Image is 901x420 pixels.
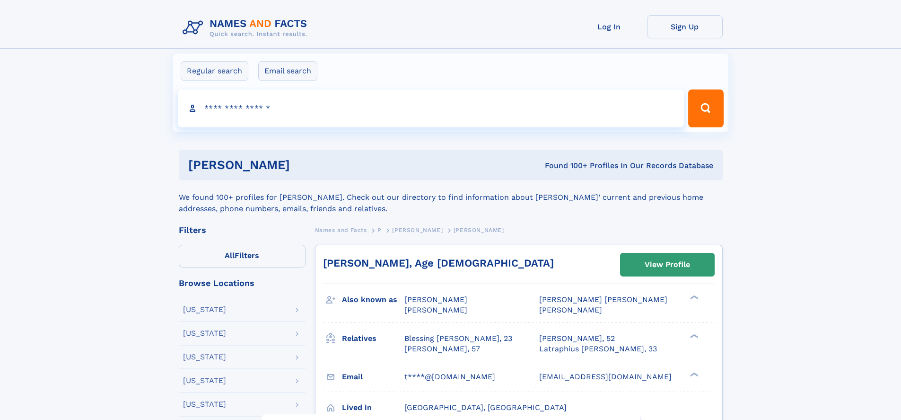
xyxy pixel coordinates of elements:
a: Latraphius [PERSON_NAME], 33 [539,344,657,354]
span: [EMAIL_ADDRESS][DOMAIN_NAME] [539,372,672,381]
a: View Profile [621,253,714,276]
div: ❯ [688,333,699,339]
h3: Also known as [342,292,404,308]
h3: Email [342,369,404,385]
label: Regular search [181,61,248,81]
div: View Profile [645,254,690,276]
a: Sign Up [647,15,723,38]
h3: Relatives [342,331,404,347]
div: [US_STATE] [183,401,226,408]
a: P [377,224,382,236]
div: [US_STATE] [183,330,226,337]
span: All [225,251,235,260]
div: [US_STATE] [183,377,226,384]
button: Search Button [688,89,723,127]
a: [PERSON_NAME], Age [DEMOGRAPHIC_DATA] [323,257,554,269]
a: Log In [571,15,647,38]
a: Names and Facts [315,224,367,236]
input: search input [178,89,684,127]
span: [PERSON_NAME] [404,305,467,314]
span: [PERSON_NAME] [454,227,504,233]
a: [PERSON_NAME] [392,224,443,236]
label: Filters [179,245,306,268]
img: Logo Names and Facts [179,15,315,41]
span: P [377,227,382,233]
div: ❯ [688,295,699,301]
div: Found 100+ Profiles In Our Records Database [417,161,713,171]
span: [PERSON_NAME] [392,227,443,233]
div: Filters [179,226,306,234]
span: [GEOGRAPHIC_DATA], [GEOGRAPHIC_DATA] [404,403,567,412]
h1: [PERSON_NAME] [188,159,418,171]
span: [PERSON_NAME] [PERSON_NAME] [539,295,667,304]
div: Browse Locations [179,279,306,287]
div: We found 100+ profiles for [PERSON_NAME]. Check out our directory to find information about [PERS... [179,180,723,214]
a: [PERSON_NAME], 57 [404,344,480,354]
a: [PERSON_NAME], 52 [539,333,615,344]
div: [US_STATE] [183,306,226,313]
label: Email search [258,61,317,81]
span: [PERSON_NAME] [539,305,602,314]
a: Blessing [PERSON_NAME], 23 [404,333,512,344]
h3: Lived in [342,400,404,416]
div: [US_STATE] [183,353,226,361]
div: ❯ [688,371,699,377]
span: [PERSON_NAME] [404,295,467,304]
